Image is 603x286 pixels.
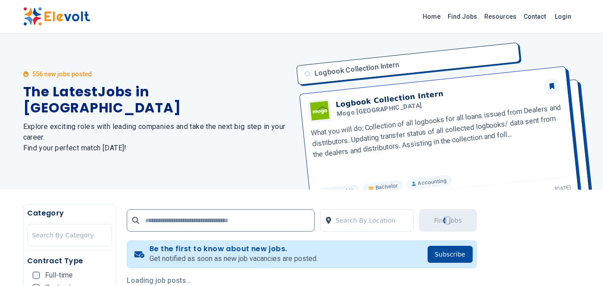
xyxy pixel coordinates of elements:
button: Find JobsLoading... [419,209,476,232]
a: Find Jobs [444,9,481,24]
h4: Be the first to know about new jobs. [150,245,318,253]
h5: Contract Type [27,256,112,266]
h5: Category [27,208,112,219]
a: Home [419,9,444,24]
a: Contact [520,9,549,24]
a: Login [549,8,577,25]
p: Loading job posts... [127,275,477,286]
p: 556 new jobs posted [32,70,92,79]
h1: The Latest Jobs in [GEOGRAPHIC_DATA] [23,84,291,116]
h2: Explore exciting roles with leading companies and take the next big step in your career. Find you... [23,121,291,153]
button: Subscribe [428,246,473,263]
div: Loading... [442,215,453,226]
p: Get notified as soon as new job vacancies are posted. [150,253,318,264]
a: Resources [481,9,520,24]
img: Elevolt [23,7,90,26]
span: Full-time [45,272,73,279]
input: Full-time [33,272,40,279]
